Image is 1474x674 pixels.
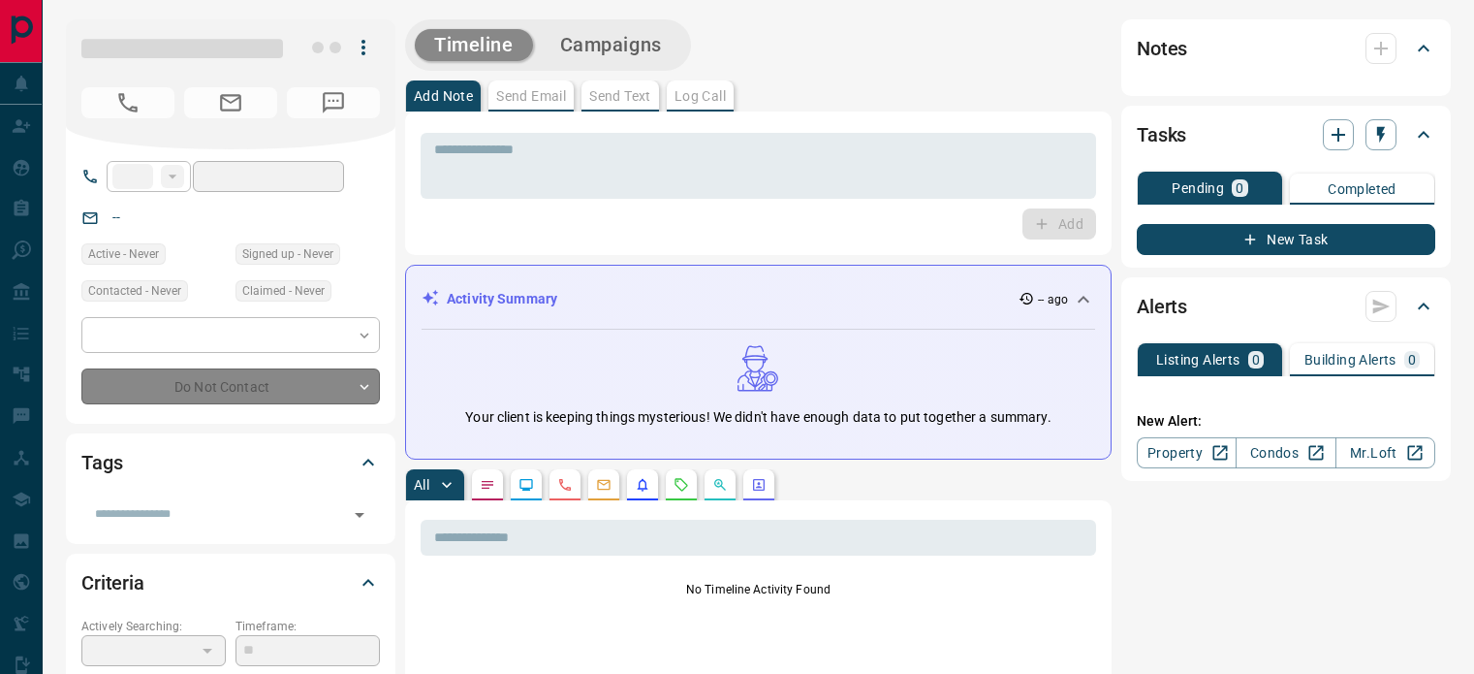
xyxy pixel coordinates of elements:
[1252,353,1260,367] p: 0
[88,281,181,301] span: Contacted - Never
[242,281,325,301] span: Claimed - Never
[287,87,380,118] span: No Number
[81,369,380,404] div: Do Not Contact
[422,281,1095,317] div: Activity Summary-- ago
[235,618,380,635] p: Timeframe:
[81,439,380,486] div: Tags
[751,477,767,493] svg: Agent Actions
[414,89,473,103] p: Add Note
[414,478,429,492] p: All
[674,477,689,493] svg: Requests
[596,477,612,493] svg: Emails
[1137,283,1435,330] div: Alerts
[1236,181,1243,195] p: 0
[557,477,573,493] svg: Calls
[1137,411,1435,432] p: New Alert:
[421,581,1096,598] p: No Timeline Activity Found
[1137,224,1435,255] button: New Task
[1408,353,1416,367] p: 0
[1172,181,1224,195] p: Pending
[1137,25,1435,72] div: Notes
[1137,33,1187,64] h2: Notes
[447,289,557,309] p: Activity Summary
[81,87,174,118] span: No Number
[635,477,650,493] svg: Listing Alerts
[81,447,122,478] h2: Tags
[465,407,1051,428] p: Your client is keeping things mysterious! We didn't have enough data to put together a summary.
[1137,437,1237,468] a: Property
[88,244,159,264] span: Active - Never
[1156,353,1240,367] p: Listing Alerts
[1328,182,1396,196] p: Completed
[1335,437,1435,468] a: Mr.Loft
[1236,437,1335,468] a: Condos
[518,477,534,493] svg: Lead Browsing Activity
[1137,291,1187,322] h2: Alerts
[1038,291,1068,308] p: -- ago
[81,618,226,635] p: Actively Searching:
[541,29,681,61] button: Campaigns
[112,209,120,225] a: --
[480,477,495,493] svg: Notes
[415,29,533,61] button: Timeline
[81,560,380,606] div: Criteria
[1137,112,1435,158] div: Tasks
[1304,353,1396,367] p: Building Alerts
[346,501,373,529] button: Open
[712,477,728,493] svg: Opportunities
[1137,119,1186,150] h2: Tasks
[242,244,333,264] span: Signed up - Never
[184,87,277,118] span: No Email
[81,567,144,598] h2: Criteria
